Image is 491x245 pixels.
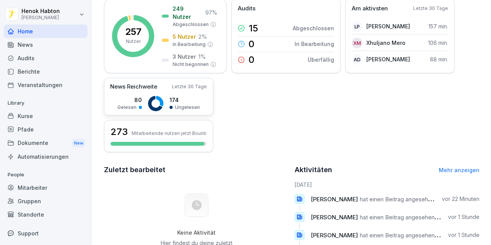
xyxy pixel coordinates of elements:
[4,51,87,65] a: Audits
[352,38,362,48] div: XM
[110,125,128,138] h3: 273
[4,208,87,221] a: Standorte
[428,39,448,47] p: 106 min.
[439,167,479,173] a: Mehr anzeigen
[72,139,85,148] div: New
[4,194,87,208] a: Gruppen
[352,54,362,65] div: AD
[295,40,334,48] p: In Bearbeitung
[117,104,137,111] p: Gelesen
[4,78,87,92] a: Veranstaltungen
[173,5,203,21] p: 249 Nutzer
[173,41,206,48] p: In Bearbeitung
[352,21,362,32] div: LP
[308,56,334,64] p: Überfällig
[172,83,207,90] p: Letzte 30 Tage
[4,123,87,136] a: Pfade
[249,24,258,33] p: 15
[442,195,479,203] p: vor 22 Minuten
[170,96,200,104] p: 174
[238,4,255,13] p: Audits
[173,53,196,61] p: 3 Nutzer
[132,130,206,136] p: Mitarbeitende nutzen jetzt Bounti
[117,96,142,104] p: 80
[293,24,334,32] p: Abgeschlossen
[352,4,388,13] p: Am aktivsten
[249,55,254,64] p: 0
[175,104,200,111] p: Ungelesen
[360,232,435,239] span: hat einen Beitrag angesehen
[4,136,87,150] a: DokumenteNew
[21,8,60,15] p: Henok Habton
[366,22,410,30] p: [PERSON_NAME]
[158,229,235,236] h5: Keine Aktivität
[249,39,254,49] p: 0
[360,214,435,221] span: hat einen Beitrag angesehen
[448,231,479,239] p: vor 1 Stunde
[4,150,87,163] a: Automatisierungen
[430,55,448,63] p: 88 min.
[295,164,332,175] h2: Aktivitäten
[311,196,358,203] span: [PERSON_NAME]
[360,196,435,203] span: hat einen Beitrag angesehen
[173,33,196,41] p: 5 Nutzer
[4,109,87,123] a: Kurse
[4,136,87,150] div: Dokumente
[110,82,157,91] p: News Reichweite
[104,164,289,175] h2: Zuletzt bearbeitet
[4,181,87,194] a: Mitarbeiter
[448,213,479,221] p: vor 1 Stunde
[4,25,87,38] a: Home
[366,55,410,63] p: [PERSON_NAME]
[126,38,141,45] p: Nutzer
[311,214,358,221] span: [PERSON_NAME]
[125,27,142,36] p: 257
[4,227,87,240] div: Support
[295,181,480,189] h6: [DATE]
[198,53,206,61] p: 1 %
[428,22,448,30] p: 157 min.
[4,38,87,51] a: News
[4,169,87,181] p: People
[366,39,405,47] p: Xhuljano Mero
[21,15,60,20] p: [PERSON_NAME]
[205,8,217,16] p: 97 %
[173,21,209,28] p: Abgeschlossen
[173,61,209,68] p: Nicht begonnen
[198,33,207,41] p: 2 %
[4,65,87,78] a: Berichte
[413,5,448,12] p: Letzte 30 Tage
[4,97,87,109] p: Library
[311,232,358,239] span: [PERSON_NAME]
